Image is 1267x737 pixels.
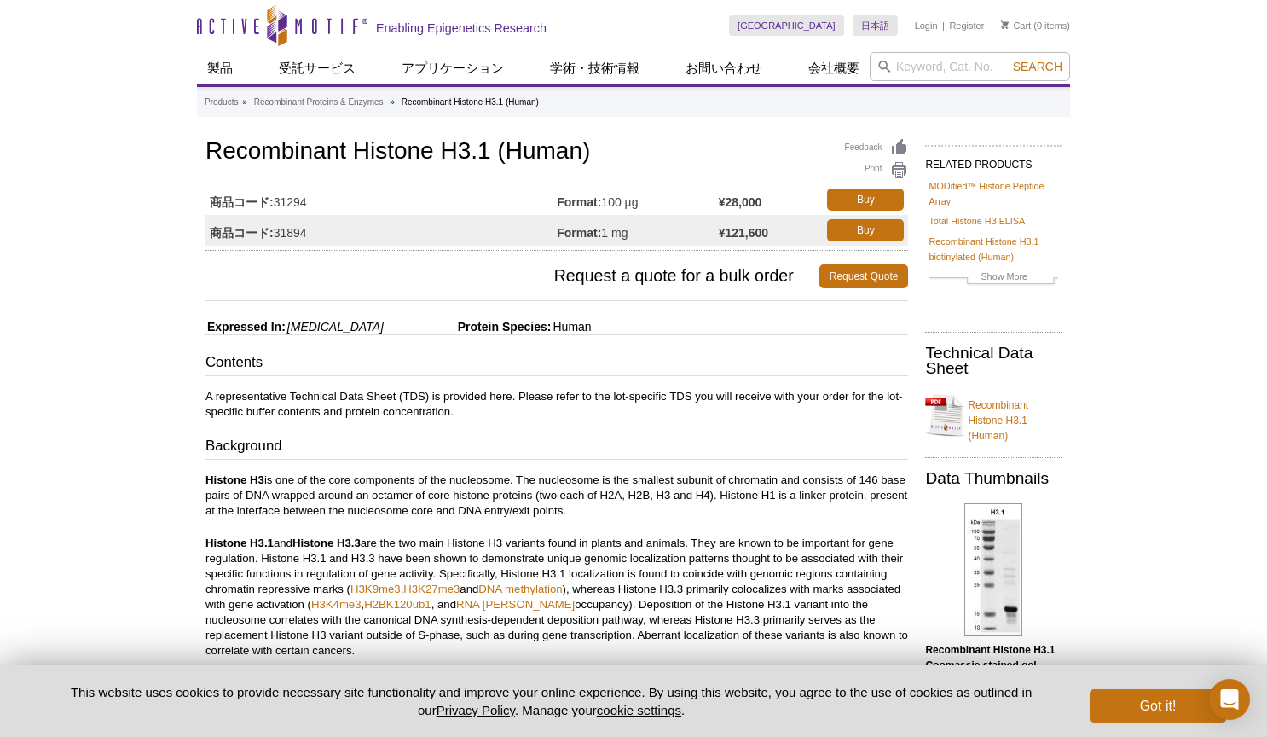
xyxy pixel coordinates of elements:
[915,20,938,32] a: Login
[729,15,844,36] a: [GEOGRAPHIC_DATA]
[205,352,908,376] h3: Contents
[269,52,366,84] a: 受託サービス
[210,225,274,241] strong: 商品コード:
[925,387,1062,444] a: Recombinant Histone H3.1 (Human)
[557,194,601,210] strong: Format:
[456,598,575,611] a: RNA [PERSON_NAME]
[391,52,514,84] a: アプリケーション
[1001,20,1031,32] a: Cart
[287,320,384,334] i: [MEDICAL_DATA]
[205,389,908,420] p: A representative Technical Data Sheet (TDS) is provided here. Please refer to the lot-specific TD...
[292,537,361,549] b: Histone H3.3
[845,161,909,180] a: Print
[205,436,908,460] h3: Background
[1013,60,1062,73] span: Search
[205,264,819,288] span: Request a quote for a bulk order
[1008,59,1067,74] button: Search
[557,225,601,241] strong: Format:
[390,97,395,107] li: »
[41,683,1062,719] p: This website uses cookies to provide necessary site functionality and improve your online experie...
[929,178,1058,209] a: MODified™ Histone Peptide Array
[437,703,515,717] a: Privacy Policy
[853,15,898,36] a: 日本語
[597,703,681,717] button: cookie settings
[1001,20,1009,29] img: Your Cart
[387,320,552,334] span: Protein Species:
[870,52,1070,81] input: Keyword, Cat. No.
[827,189,904,211] a: Buy
[845,138,909,157] a: Feedback
[557,184,719,215] td: 100 µg
[551,320,591,334] span: Human
[205,473,908,519] p: is one of the core components of the nucleosome. The nucleosome is the smallest subunit of chroma...
[376,20,547,36] h2: Enabling Epigenetics Research
[350,583,401,595] a: H3K9me3
[819,264,909,288] a: Request Quote
[403,583,460,595] a: H3K27me3
[964,503,1022,636] img: Recombinant Histone H3.1 Coomassie gel
[675,52,772,84] a: お問い合わせ
[929,269,1058,288] a: Show More
[1090,689,1226,723] button: Got it!
[205,537,274,549] b: Histone H3.1
[929,213,1025,229] a: Total Histone H3 ELISA
[719,225,768,241] strong: ¥121,600
[925,471,1062,486] h2: Data Thumbnails
[942,15,945,36] li: |
[929,234,1058,264] a: Recombinant Histone H3.1 biotinylated (Human)
[210,194,274,210] strong: 商品コード:
[540,52,650,84] a: 学術・技術情報
[311,598,362,611] a: H3K4me3
[925,642,1062,704] p: (Click image to enlarge and see details).
[205,215,557,246] td: 31894
[1209,679,1250,720] div: Open Intercom Messenger
[205,184,557,215] td: 31294
[1001,15,1070,36] li: (0 items)
[719,194,762,210] strong: ¥28,000
[402,97,539,107] li: Recombinant Histone H3.1 (Human)
[242,97,247,107] li: »
[205,138,908,167] h1: Recombinant Histone H3.1 (Human)
[925,644,1055,671] b: Recombinant Histone H3.1 Coomassie stained gel.
[205,473,264,486] b: Histone H3
[205,320,286,334] span: Expressed In:
[949,20,984,32] a: Register
[254,95,384,110] a: Recombinant Proteins & Enzymes
[798,52,870,84] a: 会社概要
[478,583,562,595] a: DNA methylation
[197,52,243,84] a: 製品
[827,219,904,241] a: Buy
[557,215,719,246] td: 1 mg
[364,598,431,611] a: H2BK120ub1
[205,95,238,110] a: Products
[925,145,1062,176] h2: RELATED PRODUCTS
[205,536,908,659] p: and are the two main Histone H3 variants found in plants and animals. They are known to be import...
[925,345,1062,376] h2: Technical Data Sheet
